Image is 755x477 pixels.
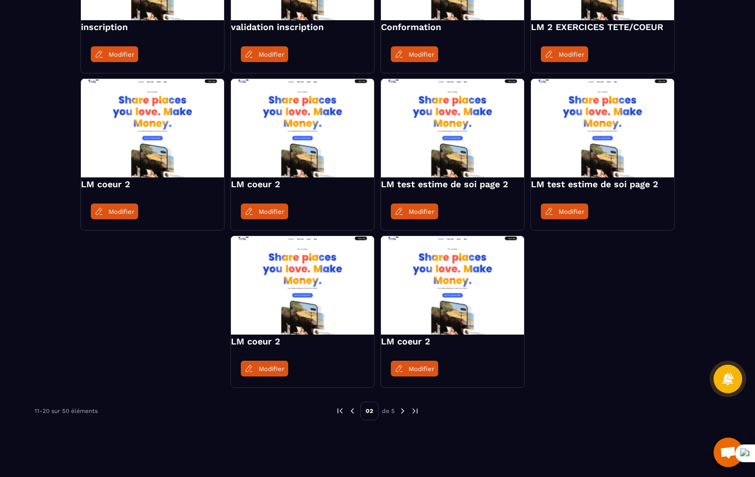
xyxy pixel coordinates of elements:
[381,335,524,348] h4: LM coeur 2
[231,236,374,335] img: image
[381,79,524,177] img: image
[109,208,134,215] span: Modifier
[348,407,357,415] img: prev
[381,236,524,335] img: image
[411,407,419,415] img: next
[714,438,743,467] div: Mở cuộc trò chuyện
[409,208,434,215] span: Modifier
[241,361,288,376] a: Modifier
[531,20,674,34] h4: LM 2 EXERCICES TETE/COEUR
[231,177,374,191] h4: LM coeur 2
[391,361,438,376] a: Modifier
[241,204,288,219] a: Modifier
[409,365,434,373] span: Modifier
[531,177,674,191] h4: LM test estime de soi page 2
[559,208,584,215] span: Modifier
[91,46,138,62] a: Modifier
[531,79,674,177] img: image
[259,51,284,58] span: Modifier
[231,79,374,177] img: image
[91,204,138,219] a: Modifier
[398,407,407,415] img: next
[81,20,224,34] h4: inscription
[391,204,438,219] a: Modifier
[381,177,524,191] h4: LM test estime de soi page 2
[541,46,588,62] a: Modifier
[231,335,374,348] h4: LM coeur 2
[241,46,288,62] a: Modifier
[391,46,438,62] a: Modifier
[381,20,524,34] h4: Conformation
[336,407,344,415] img: prev
[360,402,378,420] p: 02
[81,177,224,191] h4: LM coeur 2
[541,204,588,219] a: Modifier
[231,20,374,34] h4: validation inscription
[109,51,134,58] span: Modifier
[81,79,224,177] img: image
[259,365,284,373] span: Modifier
[259,208,284,215] span: Modifier
[409,51,434,58] span: Modifier
[35,408,98,414] p: 11-20 sur 50 éléments
[382,407,395,415] p: de 5
[559,51,584,58] span: Modifier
